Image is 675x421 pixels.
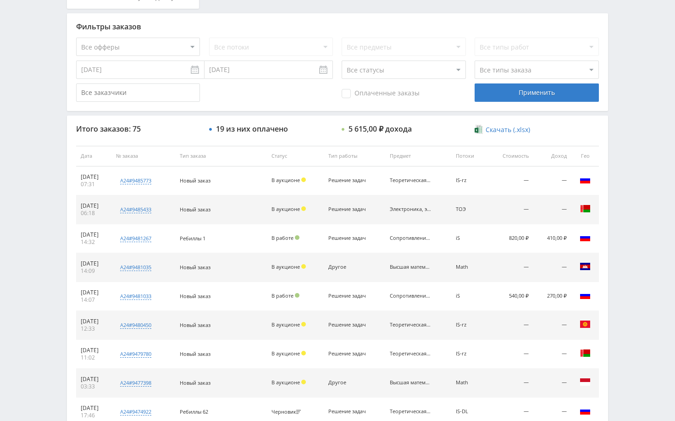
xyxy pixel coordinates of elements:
div: Черновик [271,409,303,415]
div: Фильтры заказов [76,22,599,31]
span: Холд [301,351,306,355]
input: Все заказчики [76,83,200,102]
div: Решение задач [328,177,370,183]
span: Ребиллы 1 [180,235,205,242]
div: 17:46 [81,412,107,419]
span: В работе [271,292,293,299]
th: Стоимость [487,146,534,166]
th: Статус [267,146,324,166]
div: Решение задач [328,409,370,415]
div: Решение задач [328,351,370,357]
div: 14:09 [81,267,107,275]
div: [DATE] [81,173,107,181]
td: — [533,195,571,224]
td: — [533,369,571,398]
td: — [487,195,534,224]
span: В аукционе [271,177,300,183]
td: 820,00 ₽ [487,224,534,253]
span: В аукционе [271,321,300,328]
div: Итого заказов: 75 [76,125,200,133]
td: — [487,369,534,398]
span: Оплаченные заказы [342,89,420,98]
div: Решение задач [328,206,370,212]
th: Дата [76,146,111,166]
td: — [487,311,534,340]
div: a24#9481267 [120,235,151,242]
div: a24#9485433 [120,206,151,213]
div: ТОЭ [456,206,483,212]
div: 14:32 [81,238,107,246]
span: Подтвержден [295,235,299,240]
th: Предмет [385,146,451,166]
div: a24#9485773 [120,177,151,184]
div: a24#9479780 [120,350,151,358]
img: rus.png [580,174,591,185]
div: iS [456,235,483,241]
div: Другое [328,380,370,386]
th: Тип заказа [175,146,267,166]
a: Скачать (.xlsx) [475,125,530,134]
span: Новый заказ [180,350,210,357]
span: Холд [301,206,306,211]
td: — [533,253,571,282]
div: Сопротивление материалов [390,235,431,241]
div: 5 615,00 ₽ дохода [349,125,412,133]
span: Холд [301,322,306,327]
span: Новый заказ [180,264,210,271]
div: a24#9481033 [120,293,151,300]
div: [DATE] [81,289,107,296]
div: Решение задач [328,293,370,299]
div: IS-rz [456,177,483,183]
div: IS-rz [456,351,483,357]
div: IS-DL [456,409,483,415]
div: Применить [475,83,598,102]
div: [DATE] [81,260,107,267]
span: Скачать (.xlsx) [486,126,530,133]
div: 07:31 [81,181,107,188]
th: № заказа [111,146,175,166]
div: Math [456,264,483,270]
div: a24#9480450 [120,321,151,329]
div: a24#9474922 [120,408,151,415]
div: Теоретическая механика [390,177,431,183]
div: 11:02 [81,354,107,361]
span: В аукционе [271,205,300,212]
div: Теоретическая механика [390,351,431,357]
div: Math [456,380,483,386]
div: Сопротивление материалов [390,293,431,299]
img: xlsx [475,125,482,134]
span: Холд [301,380,306,384]
div: Теоретическая механика [390,409,431,415]
th: Потоки [451,146,487,166]
td: — [533,340,571,369]
span: Подтвержден [295,293,299,298]
img: rus.png [580,232,591,243]
img: idn.png [580,377,591,388]
td: — [487,253,534,282]
span: Новый заказ [180,379,210,386]
span: Новый заказ [180,321,210,328]
span: В работе [271,234,293,241]
div: a24#9481035 [120,264,151,271]
img: blr.png [580,203,591,214]
div: [DATE] [81,347,107,354]
div: IS-rz [456,322,483,328]
img: khm.png [580,261,591,272]
div: Решение задач [328,235,370,241]
div: Высшая математика [390,264,431,270]
div: 06:18 [81,210,107,217]
img: kgz.png [580,319,591,330]
div: [DATE] [81,202,107,210]
div: 12:33 [81,325,107,332]
span: Холд [301,177,306,182]
div: [DATE] [81,404,107,412]
td: 410,00 ₽ [533,224,571,253]
div: Решение задач [328,322,370,328]
span: Новый заказ [180,206,210,213]
td: — [533,311,571,340]
div: 19 из них оплачено [216,125,288,133]
td: — [533,166,571,195]
div: Высшая математика [390,380,431,386]
span: В аукционе [271,379,300,386]
span: В аукционе [271,350,300,357]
